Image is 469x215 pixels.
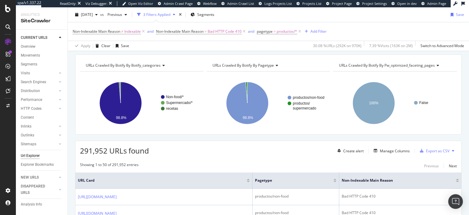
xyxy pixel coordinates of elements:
a: [URL][DOMAIN_NAME] [78,194,117,200]
span: Indexable [124,27,141,36]
a: Visits [21,70,57,76]
div: Add Filter [311,29,327,34]
a: Project Page [326,1,352,6]
div: Previous [424,163,439,169]
button: and [248,28,254,34]
a: Explorer Bookmarks [21,161,63,168]
a: Admin Crawl Page [158,1,193,6]
a: Webflow [197,1,217,6]
div: Inlinks [21,123,31,130]
text: supermercado [293,106,316,110]
button: Previous [424,162,439,169]
button: Clear [93,41,111,51]
div: Apply [81,43,90,48]
div: Export as CSV [426,148,449,154]
div: Url Explorer [21,153,40,159]
a: Performance [21,97,57,103]
div: Outlinks [21,132,34,139]
div: SiteCrawler [21,17,63,24]
a: Movements [21,52,63,59]
div: Content [21,114,34,121]
button: Next [449,162,457,169]
a: Inlinks [21,123,57,130]
a: Segments [21,61,63,68]
div: Performance [21,97,42,103]
span: vs [100,12,105,17]
div: Distribution [21,88,40,94]
a: Open Viz Editor [122,1,153,6]
div: Movements [21,52,40,59]
text: productos/ [293,101,310,106]
text: 100% [369,101,379,105]
span: Open in dev [397,1,417,6]
span: Project Page [332,1,352,6]
button: Segments [188,10,217,20]
span: Admin Page [427,1,446,6]
span: Previous [105,12,122,17]
div: 7.39 % Visits ( 163K on 2M ) [369,43,413,48]
span: productos/* [277,27,297,36]
text: recetas [166,106,178,111]
span: Project Settings [362,1,387,6]
div: Bad HTTP Code 410 [342,194,459,199]
button: 3 Filters Applied [135,10,178,20]
text: False [419,101,428,105]
a: CURRENT URLS [21,35,57,41]
div: ReadOnly: [60,1,76,6]
div: Save [456,12,464,17]
div: DISAPPEARED URLS [21,183,52,196]
text: Non-food/* [166,95,184,99]
svg: A chart. [333,76,457,130]
button: Create alert [335,146,364,156]
div: Open Intercom Messenger [448,194,463,209]
span: Bad HTTP Code 410 [208,27,242,36]
button: and [147,28,154,34]
span: Logs Projects List [264,1,292,6]
a: Search Engines [21,79,57,85]
div: Switch to Advanced Mode [420,43,464,48]
text: 98.8% [243,116,253,120]
span: URLs Crawled By Botify By botify_categories [86,63,161,68]
div: Overview [21,43,35,50]
a: DISAPPEARED URLS [21,183,57,196]
div: Analysis Info [21,201,42,208]
a: Open in dev [391,1,417,6]
span: Admin Crawl List [227,1,254,6]
button: Add Filter [302,28,327,35]
button: Save [113,41,129,51]
button: Export as CSV [417,146,449,156]
a: Analysis Info [21,201,63,208]
div: times [178,12,183,18]
a: Logs Projects List [259,1,292,6]
span: Non-Indexable Main Reason [342,178,447,183]
button: Manage Columns [371,147,410,154]
div: 30.08 % URLs ( 292K on 970K ) [313,43,362,48]
span: Segments [197,12,214,17]
span: pagetype [255,178,324,183]
a: Admin Crawl List [221,1,254,6]
svg: A chart. [207,76,330,130]
a: Admin Page [421,1,446,6]
text: productos/non-food [293,95,324,100]
span: = [205,29,207,34]
a: Overview [21,43,63,50]
h4: URLs Crawled By Botify By pw_optimized_faceting_pages [338,61,451,70]
div: Create alert [343,148,364,154]
a: Outlinks [21,132,57,139]
button: Apply [73,41,90,51]
span: URL Card [78,178,245,183]
div: Next [449,163,457,169]
a: Url Explorer [21,153,63,159]
span: Webflow [203,1,217,6]
span: pagetype [257,29,273,34]
span: ≠ [121,29,123,34]
text: Supermercado/* [166,101,193,105]
div: CURRENT URLS [21,35,47,41]
svg: A chart. [80,76,204,130]
span: URLs Crawled By Botify By pagetype [213,63,274,68]
span: Non-Indexable Main Reason [73,29,120,34]
a: Project Settings [356,1,387,6]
